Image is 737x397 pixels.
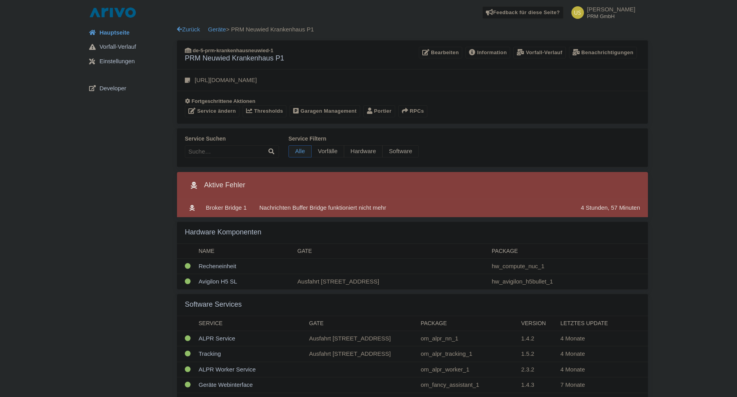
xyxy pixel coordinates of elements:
span: Hardware [344,145,383,157]
a: Service ändern [185,105,239,117]
a: Vorfall-Verlauf [513,47,566,59]
span: Software [382,145,419,157]
th: Gate [306,316,417,331]
span: Developer [99,84,126,93]
h3: Aktive Fehler [185,178,245,192]
button: RPCs [398,105,428,117]
th: Version [518,316,557,331]
td: om_alpr_tracking_1 [418,346,518,362]
a: [PERSON_NAME] PRM GmbH [567,6,635,19]
a: Thresholds [243,105,286,117]
td: 7 Monate [557,377,634,393]
td: Geräte Webinterface [195,377,306,393]
td: Ausfahrt [STREET_ADDRESS] [306,331,417,346]
th: Service [195,316,306,331]
th: Package [418,316,518,331]
td: hw_compute_nuc_1 [489,258,648,274]
span: Fortgeschrittene Aktionen [192,98,255,104]
span: 1.4.3 [521,381,534,388]
span: 1.5.2 [521,350,534,357]
span: Alle [288,145,312,157]
th: Name [195,244,294,259]
td: ALPR Service [195,331,306,346]
h3: PRM Neuwied Krankenhaus P1 [185,54,284,63]
a: Feedback für diese Seite? [482,6,564,19]
a: Garagen Management [290,105,360,117]
h3: Software Services [185,300,242,309]
td: Ausfahrt [STREET_ADDRESS] [306,346,417,362]
div: > PRM Neuwied Krankenhaus P1 [177,25,648,34]
span: Hauptseite [99,28,130,37]
td: om_alpr_nn_1 [418,331,518,346]
span: 1.4.2 [521,335,534,342]
span: de-5-prm-krankenhausneuwied-1 [193,48,273,53]
a: Portier [363,105,395,117]
a: Bearbeiten [419,47,462,59]
span: Vorfälle [311,145,344,157]
a: Vorfall-Verlauf [83,40,177,55]
label: Service suchen [185,135,279,143]
td: Ausfahrt [STREET_ADDRESS] [294,274,489,289]
td: om_alpr_worker_1 [418,362,518,377]
td: ALPR Worker Service [195,362,306,377]
label: Service filtern [288,135,419,143]
td: 4 Stunden, 57 Minuten [578,199,648,217]
h3: Hardware Komponenten [185,228,261,237]
a: Hauptseite [83,25,177,40]
span: Vorfall-Verlauf [99,42,136,51]
td: om_fancy_assistant_1 [418,377,518,393]
th: Package [489,244,648,259]
span: 2.3.2 [521,366,534,373]
td: Broker Bridge 1 [203,199,250,217]
td: 4 Monate [557,362,634,377]
td: 4 Monate [557,331,634,346]
span: [PERSON_NAME] [587,6,635,13]
img: logo [88,6,138,19]
a: Information [465,47,510,59]
td: Recheneinheit [195,258,294,274]
span: Nachrichten Buffer Bridge funktioniert nicht mehr [259,204,386,211]
a: Einstellungen [83,54,177,69]
th: Gate [294,244,489,259]
span: Einstellungen [99,57,135,66]
td: hw_avigilon_h5bullet_1 [489,274,648,289]
a: Benachrichtigungen [569,47,637,59]
td: Avigilon H5 SL [195,274,294,289]
small: PRM GmbH [587,14,635,19]
a: Developer [83,81,177,96]
input: Suche… [185,145,279,158]
a: Geräte [208,26,226,33]
p: [URL][DOMAIN_NAME] [195,76,257,85]
td: Tracking [195,346,306,362]
th: Letztes Update [557,316,634,331]
td: 4 Monate [557,346,634,362]
a: Zurück [177,26,200,33]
